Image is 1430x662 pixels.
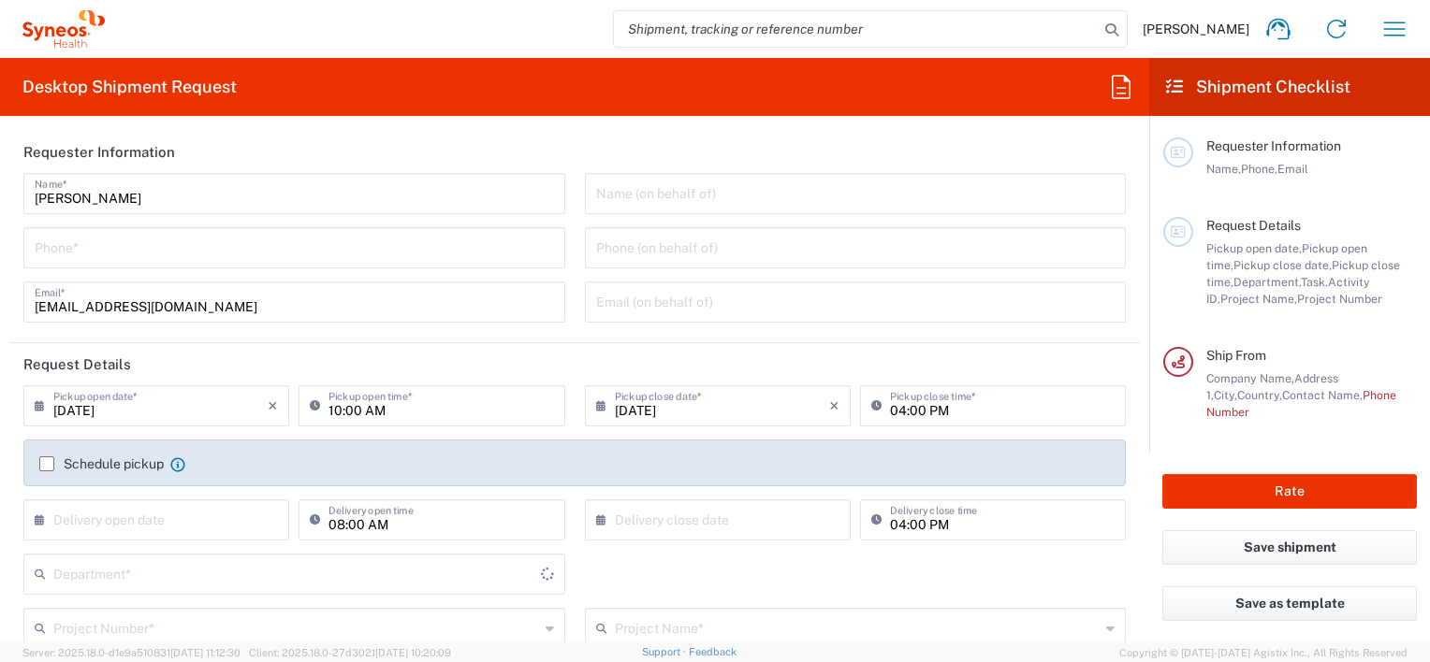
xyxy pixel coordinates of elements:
[1206,348,1266,363] span: Ship From
[23,143,175,162] h2: Requester Information
[23,355,131,374] h2: Request Details
[1277,162,1308,176] span: Email
[614,11,1099,47] input: Shipment, tracking or reference number
[1119,644,1408,661] span: Copyright © [DATE]-[DATE] Agistix Inc., All Rights Reserved
[689,646,737,657] a: Feedback
[1206,138,1341,153] span: Requester Information
[1282,388,1363,402] span: Contact Name,
[1162,530,1417,565] button: Save shipment
[1301,275,1328,289] span: Task,
[1143,21,1249,37] span: [PERSON_NAME]
[1206,162,1241,176] span: Name,
[1162,474,1417,509] button: Rate
[1206,241,1302,255] span: Pickup open date,
[1220,292,1297,306] span: Project Name,
[1233,258,1332,272] span: Pickup close date,
[1241,162,1277,176] span: Phone,
[1166,76,1350,98] h2: Shipment Checklist
[1297,292,1382,306] span: Project Number
[1206,218,1301,233] span: Request Details
[268,391,278,421] i: ×
[1214,388,1237,402] span: City,
[39,456,164,471] label: Schedule pickup
[22,76,237,98] h2: Desktop Shipment Request
[1233,275,1301,289] span: Department,
[829,391,839,421] i: ×
[642,646,689,657] a: Support
[249,647,451,658] span: Client: 2025.18.0-27d3021
[375,647,451,658] span: [DATE] 10:20:09
[1206,371,1294,385] span: Company Name,
[1162,586,1417,621] button: Save as template
[170,647,241,658] span: [DATE] 11:12:30
[22,647,241,658] span: Server: 2025.18.0-d1e9a510831
[1237,388,1282,402] span: Country,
